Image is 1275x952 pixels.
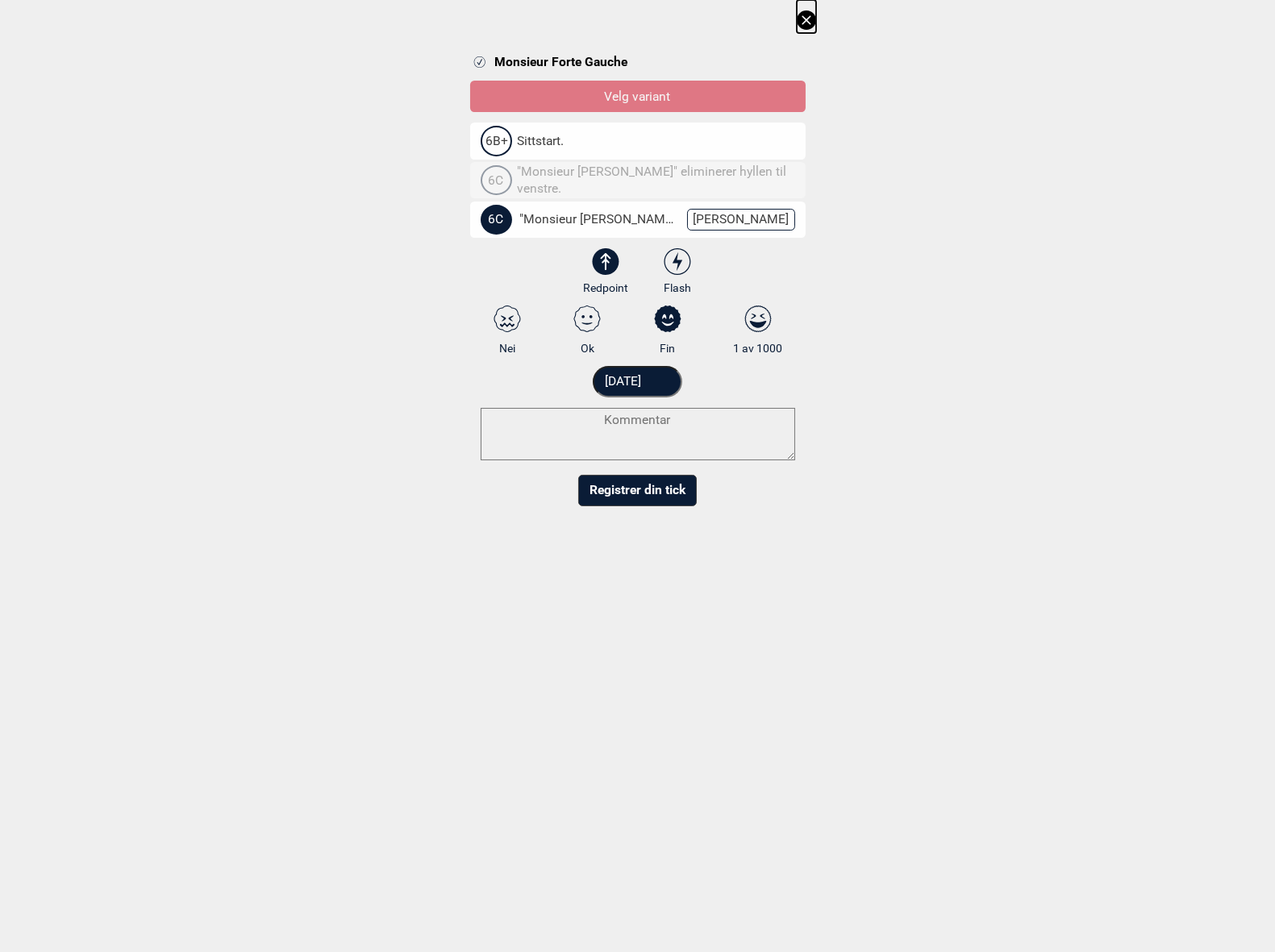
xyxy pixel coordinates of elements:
span: 6C [481,165,512,195]
span: Ok [581,341,594,355]
span: Sittstart. [502,133,565,149]
span: 1 av 1000 [733,341,782,355]
span: Redpoint [583,281,628,295]
span: Nei [499,341,515,355]
span: 6B+ [481,126,512,156]
span: Flash [664,281,691,295]
span: "Monsieur [PERSON_NAME]" eliminerer hyllen til venstre. [502,164,795,197]
div: Velg variant [470,81,806,112]
span: Fin [660,341,675,355]
div: Monsieur Forte Gauche [470,54,806,70]
button: Registrer din tick [578,475,697,506]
